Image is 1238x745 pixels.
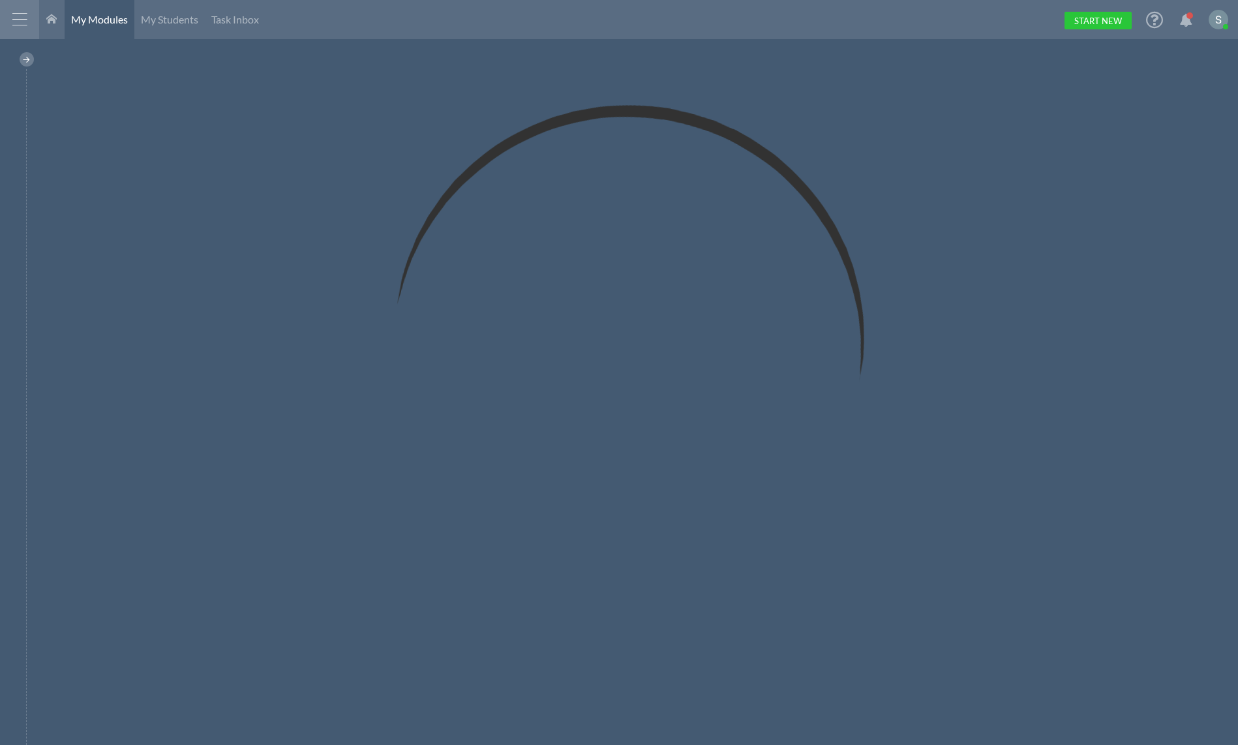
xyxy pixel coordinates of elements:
span: Task Inbox [211,13,259,25]
img: Loading... [335,52,921,638]
span: My Modules [71,13,128,25]
span: My Students [141,13,198,25]
a: Start New [1064,12,1132,29]
img: ACg8ocKKX03B5h8i416YOfGGRvQH7qkhkMU_izt_hUWC0FdG_LDggA=s96-c [1209,10,1228,29]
